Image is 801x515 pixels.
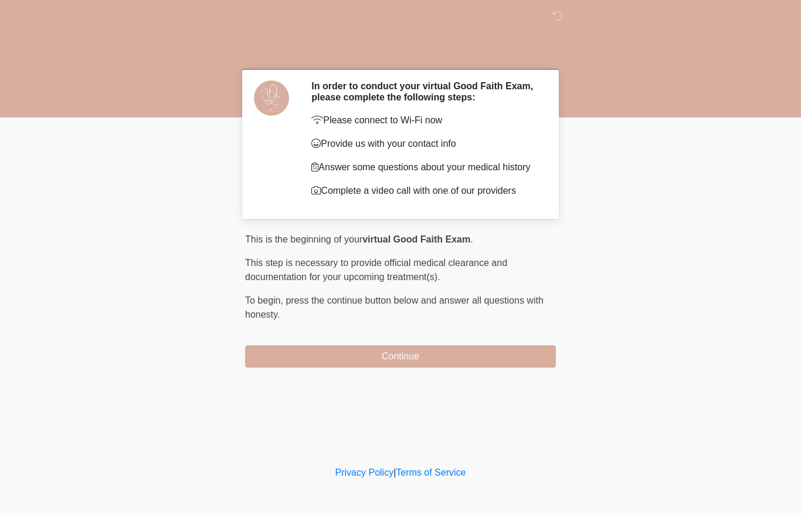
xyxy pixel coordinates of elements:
[245,258,507,282] span: This step is necessary to provide official medical clearance and documentation for your upcoming ...
[233,9,249,23] img: DM Studio Logo
[362,234,470,244] strong: virtual Good Faith Exam
[311,137,538,151] p: Provide us with your contact info
[335,467,394,477] a: Privacy Policy
[311,113,538,127] p: Please connect to Wi-Fi now
[393,467,396,477] a: |
[245,295,544,319] span: press the continue button below and answer all questions with honesty.
[396,467,466,477] a: Terms of Service
[311,80,538,103] h2: In order to conduct your virtual Good Faith Exam, please complete the following steps:
[236,42,565,64] h1: ‎ ‎
[311,160,538,174] p: Answer some questions about your medical history
[245,234,362,244] span: This is the beginning of your
[254,80,289,116] img: Agent Avatar
[245,345,556,368] button: Continue
[311,184,538,198] p: Complete a video call with one of our providers
[470,234,473,244] span: .
[245,295,286,305] span: To begin,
